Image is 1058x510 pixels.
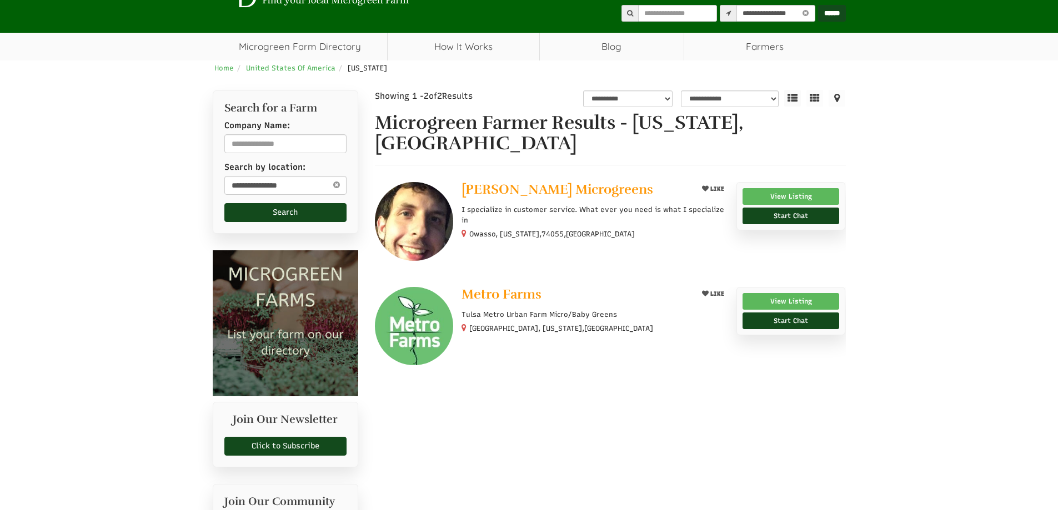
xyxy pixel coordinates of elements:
[214,64,234,72] a: Home
[348,64,387,72] span: [US_STATE]
[213,33,388,60] a: Microgreen Farm Directory
[462,205,728,225] p: I specialize in customer service. What ever you need is what I specialize in
[698,182,728,196] button: LIKE
[462,181,653,198] span: [PERSON_NAME] Microgreens
[437,91,442,101] span: 2
[462,286,541,302] span: Metro Farms
[584,324,653,334] span: [GEOGRAPHIC_DATA]
[462,310,728,320] p: Tulsa Metro Urban Farm Micro/Baby Greens
[469,230,635,238] small: Owasso, [US_STATE], ,
[462,182,689,199] a: [PERSON_NAME] Microgreens
[375,113,846,154] h1: Microgreen Farmer Results - [US_STATE], [GEOGRAPHIC_DATA]
[224,437,347,456] a: Click to Subscribe
[224,161,305,173] label: Search by location:
[213,250,359,396] img: Microgreen Farms list your microgreen farm today
[375,90,531,102] div: Showing 1 - of Results
[540,33,684,60] a: Blog
[224,102,347,114] h2: Search for a Farm
[743,293,840,310] a: View Listing
[566,229,635,239] span: [GEOGRAPHIC_DATA]
[709,290,724,297] span: LIKE
[224,203,347,222] button: Search
[743,208,840,224] a: Start Chat
[469,324,653,332] small: [GEOGRAPHIC_DATA], [US_STATE],
[224,120,290,132] label: Company Name:
[681,90,779,107] select: sortbox-1
[684,33,846,60] span: Farmers
[375,182,453,260] img: Busby Microgreens
[224,413,347,431] h2: Join Our Newsletter
[743,312,840,329] a: Start Chat
[583,90,673,107] select: overall_rating_filter-1
[709,185,724,193] span: LIKE
[375,287,453,365] img: Metro Farms
[246,64,335,72] a: United States Of America
[743,188,840,205] a: View Listing
[388,33,539,60] a: How It Works
[541,229,564,239] span: 74055
[224,496,347,508] h2: Join Our Community
[698,287,728,301] button: LIKE
[424,91,429,101] span: 2
[462,287,689,304] a: Metro Farms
